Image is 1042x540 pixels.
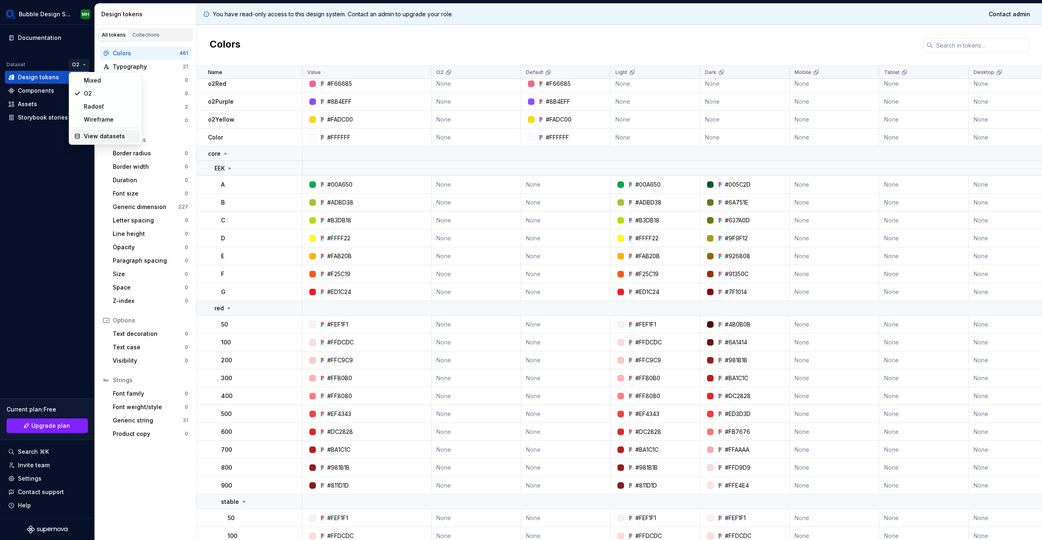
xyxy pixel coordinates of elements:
[84,76,137,85] div: Mixed
[84,115,137,124] div: Wireframe
[84,102,137,111] div: Radosť
[71,130,140,143] a: View datasets
[84,89,137,98] div: O2
[84,132,137,140] div: View datasets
